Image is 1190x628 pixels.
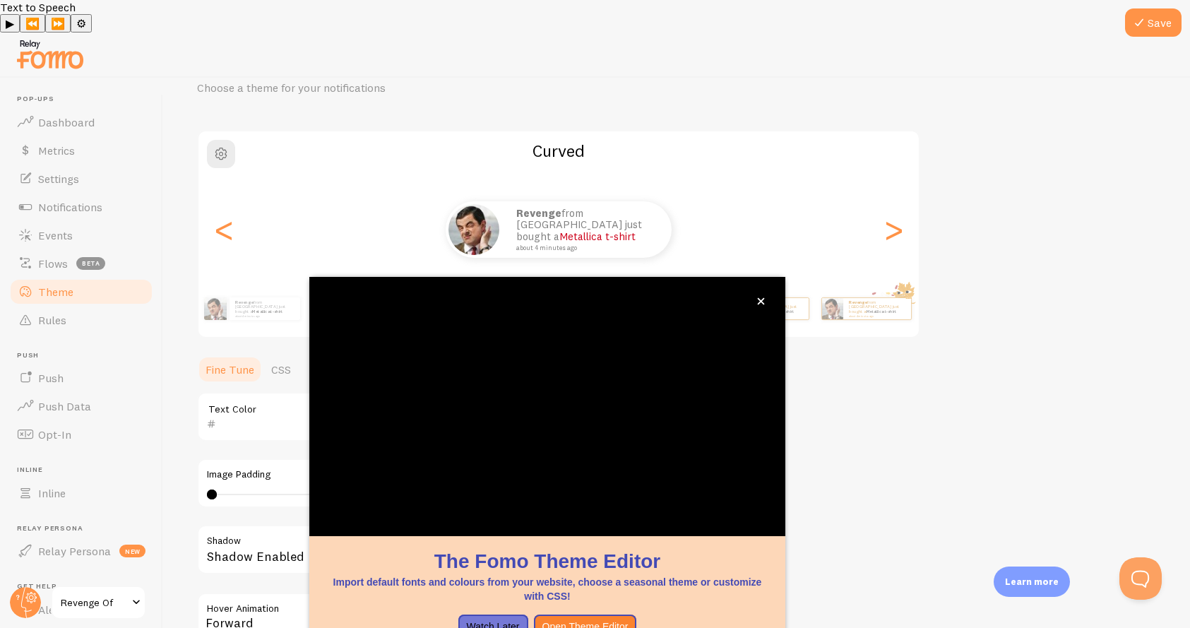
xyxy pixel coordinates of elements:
a: Metallica t-shirt [252,309,282,314]
small: about 4 minutes ago [849,314,904,317]
a: CSS [263,355,299,384]
img: fomo-relay-logo-orange.svg [15,36,85,72]
h1: The Fomo Theme Editor [326,547,768,575]
a: Rules [8,306,154,334]
span: Dashboard [38,115,95,129]
p: from [GEOGRAPHIC_DATA] just bought a [516,208,658,251]
button: Forward [45,14,71,32]
span: beta [76,257,105,270]
span: Push [38,371,64,385]
a: Fine Tune [197,355,263,384]
small: about 4 minutes ago [746,314,802,317]
span: Relay Persona [38,544,111,558]
label: Image Padding [207,468,611,481]
a: Revenge Of [51,586,146,620]
iframe: Help Scout Beacon - Open [1119,557,1162,600]
h2: Curved [198,140,919,162]
button: close, [754,294,768,309]
span: Relay Persona [17,524,154,533]
button: Settings [71,14,92,32]
strong: Revenge [516,206,561,220]
a: Metallica t-shirt [763,309,794,314]
span: Notifications [38,200,102,214]
strong: Revenge [235,300,254,305]
a: Push [8,364,154,392]
span: Metrics [38,143,75,158]
a: Events [8,221,154,249]
img: Fomo [204,297,227,320]
p: from [GEOGRAPHIC_DATA] just bought a [849,300,905,317]
span: Events [38,228,73,242]
span: Push Data [38,399,91,413]
a: Settings [8,165,154,193]
span: Settings [38,172,79,186]
a: Relay Persona new [8,537,154,565]
span: Theme [38,285,73,299]
a: Metrics [8,136,154,165]
span: Push [17,351,154,360]
span: Rules [38,313,66,327]
a: Notifications [8,193,154,221]
strong: Revenge [849,300,867,305]
span: Pop-ups [17,95,154,104]
a: Inline [8,479,154,507]
div: Learn more [994,567,1070,597]
div: Next slide [885,179,902,280]
a: Opt-In [8,420,154,449]
span: Get Help [17,582,154,591]
a: Metallica t-shirt [866,309,896,314]
p: Choose a theme for your notifications [197,80,536,96]
a: Push Data [8,392,154,420]
p: Import default fonts and colours from your website, choose a seasonal theme or customize with CSS! [326,575,768,603]
span: Revenge Of [61,594,128,611]
a: Metallica t-shirt [559,230,636,243]
span: Flows [38,256,68,271]
span: Opt-In [38,427,71,442]
div: Shadow Enabled [197,525,621,576]
a: Flows beta [8,249,154,278]
p: Learn more [1005,575,1059,588]
span: Inline [17,466,154,475]
img: Fomo [448,204,499,255]
a: Theme [8,278,154,306]
img: Fomo [821,298,843,319]
small: about 4 minutes ago [516,244,653,251]
span: new [119,545,145,557]
a: Dashboard [8,108,154,136]
span: Inline [38,486,66,500]
small: about 4 minutes ago [235,314,293,317]
div: Previous slide [215,179,232,280]
button: Previous [20,14,45,32]
p: from [GEOGRAPHIC_DATA] just bought a [746,300,803,317]
p: from [GEOGRAPHIC_DATA] just bought a [235,300,294,317]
